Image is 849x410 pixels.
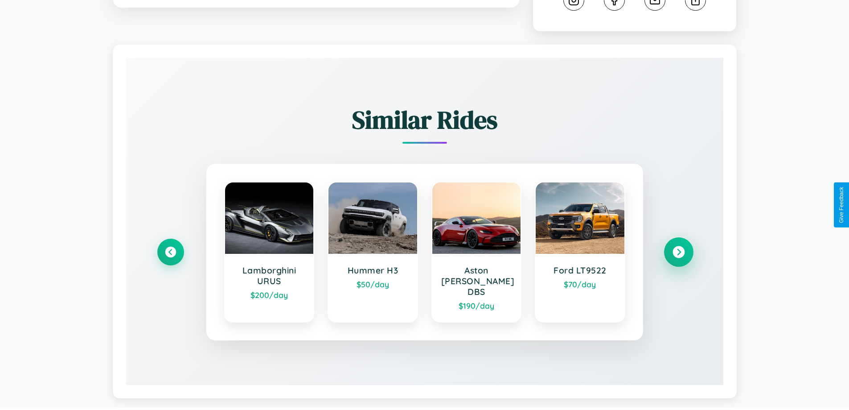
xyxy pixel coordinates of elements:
[234,265,305,286] h3: Lamborghini URUS
[441,265,512,297] h3: Aston [PERSON_NAME] DBS
[545,265,615,276] h3: Ford LT9522
[234,290,305,300] div: $ 200 /day
[328,182,418,323] a: Hummer H3$50/day
[337,279,408,289] div: $ 50 /day
[157,103,692,137] h2: Similar Rides
[224,182,315,323] a: Lamborghini URUS$200/day
[441,301,512,311] div: $ 190 /day
[838,187,845,223] div: Give Feedback
[535,182,625,323] a: Ford LT9522$70/day
[337,265,408,276] h3: Hummer H3
[431,182,522,323] a: Aston [PERSON_NAME] DBS$190/day
[545,279,615,289] div: $ 70 /day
